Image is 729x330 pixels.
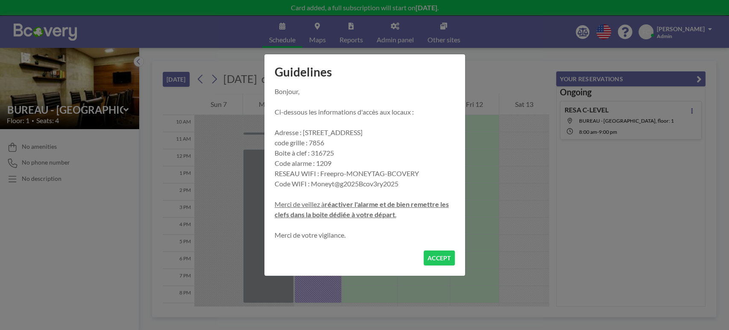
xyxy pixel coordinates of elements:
h1: Guidelines [264,54,465,86]
u: réactiver l'alarme et de bien remettre les clefs dans la boite dédiée à votre départ [275,200,449,218]
p: Code alarme : 1209 [275,158,455,168]
p: Bonjour, [275,86,455,97]
p: Adresse : [STREET_ADDRESS] [275,127,455,138]
p: Ci-dessous les informations d'accès aux locaux : [275,107,455,117]
p: code grille : 7856 [275,138,455,148]
u: Merci de veillez à [275,200,325,208]
p: Boite à clef : 316725 [275,148,455,158]
button: ACCEPT [424,250,455,265]
p: Merci de votre vigilance. [275,230,455,240]
u: . [395,210,396,218]
p: RESEAU WIFI : Freepro-MONEYTAG-BCOVERY [275,168,455,179]
p: Code WIFI : Moneyt@g2025Bcov3ry2025 [275,179,455,189]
